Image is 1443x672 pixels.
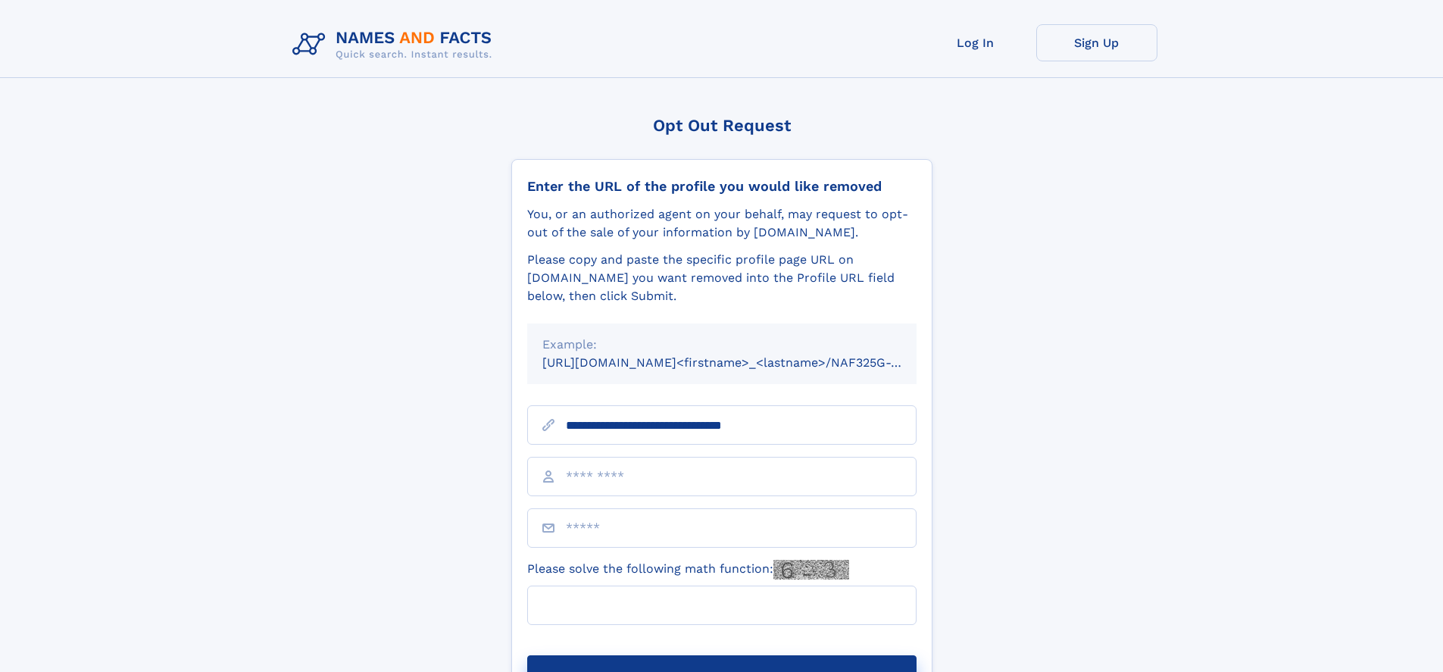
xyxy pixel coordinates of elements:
div: You, or an authorized agent on your behalf, may request to opt-out of the sale of your informatio... [527,205,917,242]
img: Logo Names and Facts [286,24,504,65]
div: Enter the URL of the profile you would like removed [527,178,917,195]
label: Please solve the following math function: [527,560,849,580]
div: Please copy and paste the specific profile page URL on [DOMAIN_NAME] you want removed into the Pr... [527,251,917,305]
div: Opt Out Request [511,116,932,135]
a: Sign Up [1036,24,1157,61]
small: [URL][DOMAIN_NAME]<firstname>_<lastname>/NAF325G-xxxxxxxx [542,355,945,370]
a: Log In [915,24,1036,61]
div: Example: [542,336,901,354]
